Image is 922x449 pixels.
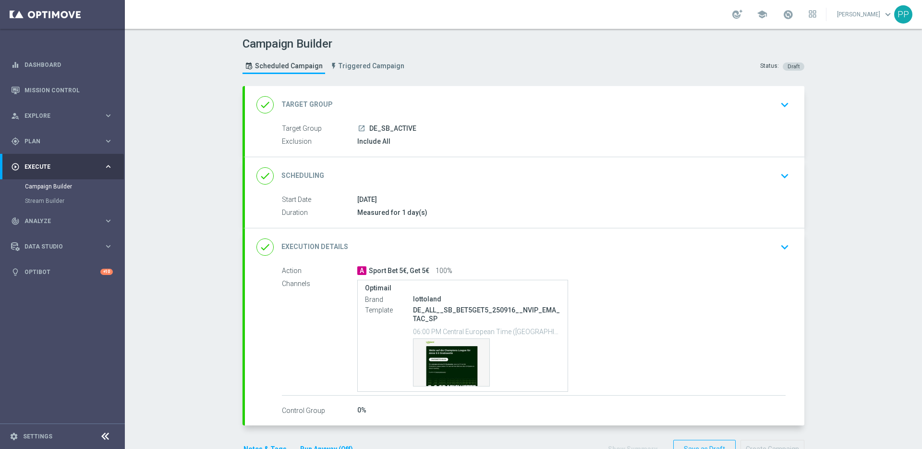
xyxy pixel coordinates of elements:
span: Data Studio [24,244,104,249]
span: Triggered Campaign [339,62,404,70]
span: school [757,9,767,20]
div: lottoland [413,294,560,304]
button: keyboard_arrow_down [776,96,793,114]
i: done [256,96,274,113]
span: Sport Bet 5€, Get 5€ [369,267,429,275]
label: Target Group [282,125,357,133]
div: done Target Group keyboard_arrow_down [256,96,793,114]
div: Mission Control [11,77,113,103]
i: keyboard_arrow_down [777,240,792,254]
i: keyboard_arrow_right [104,162,113,171]
i: gps_fixed [11,137,20,146]
i: keyboard_arrow_down [777,98,792,112]
div: Explore [11,112,104,120]
span: Explore [24,113,104,119]
label: Duration [282,209,357,217]
button: gps_fixed Plan keyboard_arrow_right [11,137,113,145]
span: keyboard_arrow_down [883,9,893,20]
i: play_circle_outline [11,162,20,171]
label: Control Group [282,406,357,415]
i: keyboard_arrow_right [104,137,113,146]
button: lightbulb Optibot +10 [11,268,113,276]
h2: Scheduling [281,171,324,180]
i: keyboard_arrow_right [104,111,113,120]
h1: Campaign Builder [243,37,409,51]
span: Draft [788,63,800,70]
button: equalizer Dashboard [11,61,113,69]
div: Execute [11,162,104,171]
label: Template [365,306,413,314]
div: Include All [357,137,786,146]
button: play_circle_outline Execute keyboard_arrow_right [11,163,113,171]
label: Action [282,267,357,275]
i: keyboard_arrow_right [104,242,113,251]
span: Plan [24,138,104,144]
i: launch [358,125,365,132]
h2: Target Group [281,100,333,109]
a: Campaign Builder [25,183,100,190]
a: [PERSON_NAME]keyboard_arrow_down [836,7,894,22]
label: Channels [282,280,357,288]
i: lightbulb [11,268,20,276]
i: done [256,238,274,256]
button: track_changes Analyze keyboard_arrow_right [11,217,113,225]
div: done Scheduling keyboard_arrow_down [256,167,793,185]
div: Optibot [11,259,113,285]
div: Campaign Builder [25,179,124,194]
span: Scheduled Campaign [255,62,323,70]
i: keyboard_arrow_down [777,169,792,183]
div: Dashboard [11,52,113,77]
div: done Execution Details keyboard_arrow_down [256,238,793,256]
a: Triggered Campaign [328,58,407,74]
i: done [256,167,274,185]
i: person_search [11,112,20,120]
a: Scheduled Campaign [243,58,325,74]
a: Settings [23,434,52,439]
div: [DATE] [357,195,786,204]
div: Plan [11,137,104,146]
p: DE_ALL__SB_BET5GET5_250916__NVIP_EMA_TAC_SP [413,306,560,323]
button: Data Studio keyboard_arrow_right [11,243,113,250]
label: Optimail [365,284,560,292]
span: DE_SB_ACTIVE [369,125,416,133]
a: Mission Control [24,77,113,103]
colored-tag: Draft [783,62,804,70]
a: Stream Builder [25,197,100,205]
i: settings [10,432,18,441]
div: PP [894,5,912,24]
span: 100% [436,267,452,275]
h2: Execution Details [281,242,348,251]
span: Analyze [24,218,104,224]
a: Optibot [24,259,100,285]
div: Stream Builder [25,194,124,208]
i: track_changes [11,217,20,225]
div: Data Studio [11,242,104,251]
span: Execute [24,164,104,170]
a: Dashboard [24,52,113,77]
div: 0% [357,405,786,415]
button: person_search Explore keyboard_arrow_right [11,112,113,120]
label: Start Date [282,196,357,204]
button: keyboard_arrow_down [776,238,793,256]
p: 06:00 PM Central European Time ([GEOGRAPHIC_DATA]) (UTC +02:00) [413,326,560,336]
div: Analyze [11,217,104,225]
span: A [357,266,366,275]
div: Status: [760,62,779,71]
label: Exclusion [282,137,357,146]
button: keyboard_arrow_down [776,167,793,185]
label: Brand [365,295,413,304]
i: keyboard_arrow_right [104,216,113,225]
button: Mission Control [11,87,113,94]
div: +10 [100,269,113,275]
i: equalizer [11,61,20,69]
div: Measured for 1 day(s) [357,208,786,217]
